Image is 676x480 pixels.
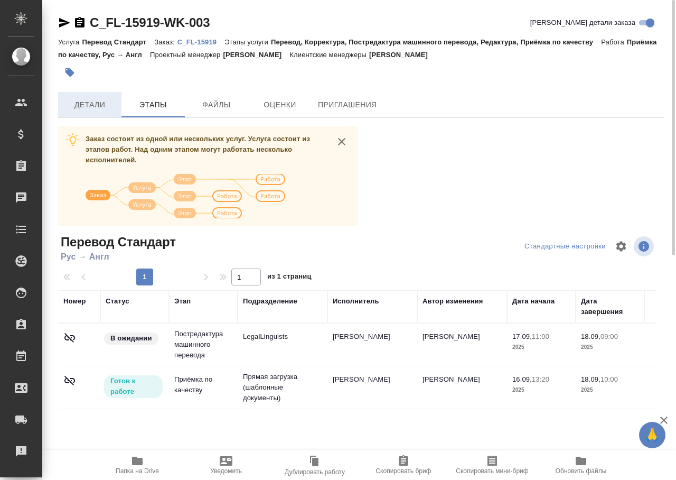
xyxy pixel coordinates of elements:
span: Посмотреть информацию [634,236,656,256]
p: 18.09, [581,375,600,383]
span: Настроить таблицу [608,234,634,259]
p: [PERSON_NAME] [223,51,289,59]
td: LegalLinguists [238,326,327,363]
p: Заказ: [154,38,177,46]
div: split button [522,238,608,255]
a: C_FL-15919 [177,37,224,46]
td: Прямая загрузка (шаблонные документы) [238,366,327,409]
a: C_FL-15919-WK-003 [90,15,210,30]
button: Обновить файлы [537,450,625,480]
span: из 1 страниц [267,270,312,285]
p: 2025 [512,342,570,353]
button: Скопировать бриф [359,450,448,480]
p: Приёмка по качеству [174,374,232,395]
p: 10:00 [600,375,618,383]
p: Услуга [58,38,82,46]
p: В ожидании [110,333,152,344]
p: 2025 [512,385,570,395]
div: Номер [63,296,86,307]
p: 17.09, [512,333,532,340]
p: Перевод, Корректура, Постредактура машинного перевода, Редактура, Приёмка по качеству [271,38,601,46]
p: 2025 [581,342,639,353]
td: [PERSON_NAME] [417,326,507,363]
p: Готов к работе [110,376,156,397]
td: [PERSON_NAME] [417,369,507,406]
span: Этапы [128,98,179,112]
div: Этап [174,296,191,307]
td: [PERSON_NAME] [327,369,417,406]
p: 09:00 [600,333,618,340]
p: 18.09, [581,333,600,340]
button: Скопировать ссылку [73,16,86,29]
span: Заказ состоит из одной или нескольких услуг. Услуга состоит из этапов работ. Над одним этапом мог... [86,135,310,164]
p: Проектный менеджер [150,51,223,59]
div: Автор изменения [422,296,483,307]
p: Перевод Стандарт [82,38,154,46]
span: Оценки [255,98,305,112]
p: Клиентские менеджеры [289,51,369,59]
span: Файлы [191,98,242,112]
span: Детали [64,98,115,112]
div: Статус [106,296,129,307]
span: [PERSON_NAME] детали заказа [530,17,635,28]
div: Подразделение [243,296,297,307]
span: Папка на Drive [116,467,159,475]
div: Исполнитель [333,296,379,307]
span: Скопировать мини-бриф [456,467,528,475]
p: [PERSON_NAME] [369,51,436,59]
button: close [334,134,350,150]
div: Дата начала [512,296,555,307]
p: Работа [601,38,627,46]
span: Перевод Стандарт [58,234,176,251]
p: C_FL-15919 [177,38,224,46]
button: Скопировать мини-бриф [448,450,537,480]
button: 🙏 [639,422,665,448]
td: [PERSON_NAME] [327,326,417,363]
div: Дата завершения [581,296,639,317]
p: 13:20 [532,375,549,383]
button: Уведомить [182,450,270,480]
p: 11:00 [532,333,549,340]
p: 16.09, [512,375,532,383]
span: Рус → Англ [58,251,176,263]
span: Обновить файлы [556,467,607,475]
p: Приёмка по качеству, Рус → Англ [58,38,657,59]
span: Приглашения [318,98,377,112]
p: Этапы услуги [224,38,271,46]
button: Папка на Drive [93,450,182,480]
p: Постредактура машинного перевода [174,329,232,361]
span: 🙏 [643,424,661,446]
button: Скопировать ссылку для ЯМессенджера [58,16,71,29]
span: Уведомить [210,467,242,475]
span: Скопировать бриф [375,467,431,475]
span: Дублировать работу [285,468,345,476]
p: 2025 [581,385,639,395]
button: Дублировать работу [270,450,359,480]
button: Добавить тэг [58,61,81,84]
